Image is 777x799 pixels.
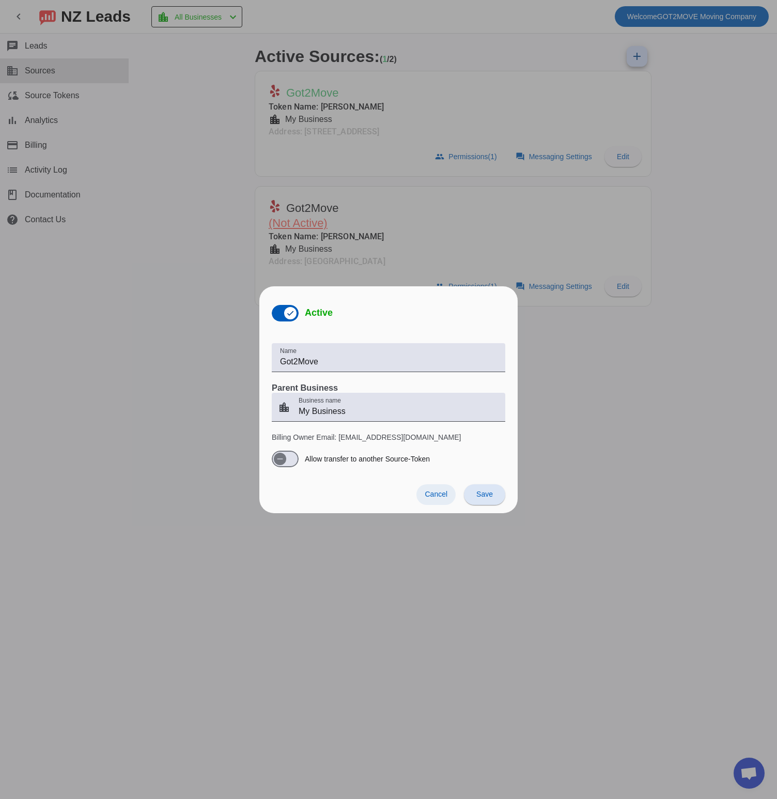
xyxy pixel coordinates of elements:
p: Billing Owner Email: [EMAIL_ADDRESS][DOMAIN_NAME] [272,432,505,442]
h3: Parent Business [272,382,505,393]
button: Cancel [416,484,456,505]
mat-label: Name [280,347,297,354]
mat-icon: location_city [272,401,297,413]
span: Cancel [425,490,447,498]
label: Allow transfer to another Source-Token [303,454,430,464]
button: Save [464,484,505,505]
span: Active [305,308,333,318]
span: Save [476,490,493,498]
mat-label: Business name [299,397,341,404]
